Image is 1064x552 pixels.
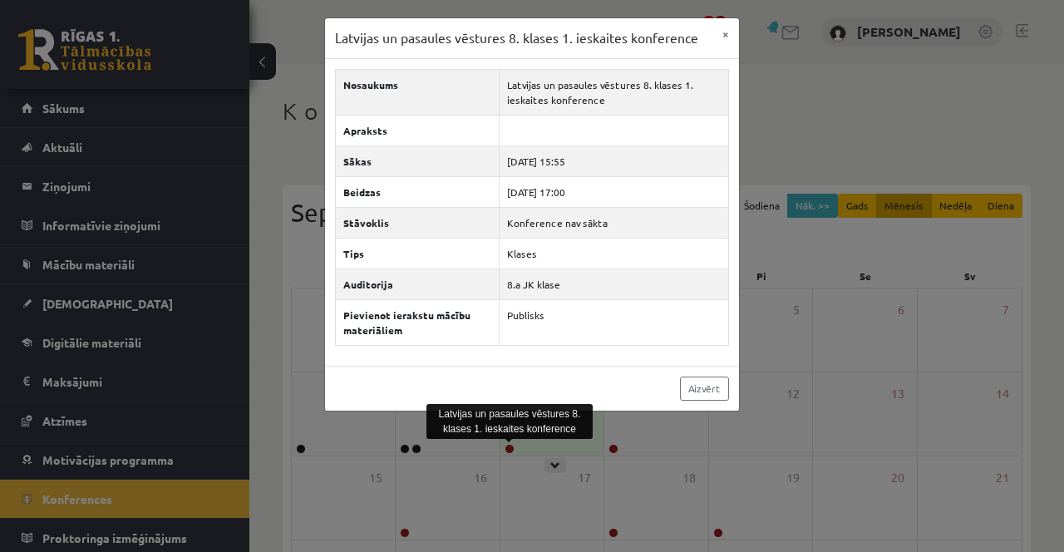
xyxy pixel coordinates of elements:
th: Beidzas [336,176,500,207]
h3: Latvijas un pasaules vēstures 8. klases 1. ieskaites konference [335,28,698,48]
button: × [712,18,739,50]
th: Apraksts [336,115,500,145]
td: [DATE] 15:55 [499,145,728,176]
th: Pievienot ierakstu mācību materiāliem [336,299,500,345]
th: Auditorija [336,269,500,299]
th: Sākas [336,145,500,176]
td: Publisks [499,299,728,345]
td: Latvijas un pasaules vēstures 8. klases 1. ieskaites konference [499,69,728,115]
th: Nosaukums [336,69,500,115]
td: [DATE] 17:00 [499,176,728,207]
td: Klases [499,238,728,269]
th: Tips [336,238,500,269]
td: 8.a JK klase [499,269,728,299]
td: Konference nav sākta [499,207,728,238]
div: Latvijas un pasaules vēstures 8. klases 1. ieskaites konference [426,404,593,439]
a: Aizvērt [680,377,729,401]
th: Stāvoklis [336,207,500,238]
